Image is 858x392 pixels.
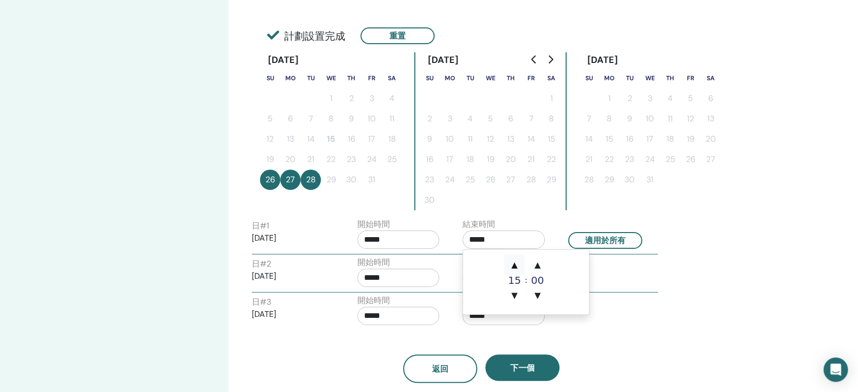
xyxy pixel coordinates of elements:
[599,68,619,88] th: Monday
[341,109,361,129] button: 9
[485,354,559,381] button: 下一個
[527,255,548,275] span: ▲
[541,88,562,109] button: 1
[361,88,382,109] button: 3
[460,68,480,88] th: Tuesday
[361,129,382,149] button: 17
[301,170,321,190] button: 28
[579,170,599,190] button: 28
[321,149,341,170] button: 22
[640,170,660,190] button: 31
[419,109,440,129] button: 2
[440,149,460,170] button: 17
[252,232,334,244] p: [DATE]
[361,149,382,170] button: 24
[321,68,341,88] th: Wednesday
[267,28,345,44] span: 計劃設置完成
[480,129,501,149] button: 12
[460,109,480,129] button: 4
[382,109,402,129] button: 11
[510,363,535,373] span: 下一個
[660,149,680,170] button: 25
[701,109,721,129] button: 13
[501,68,521,88] th: Thursday
[619,170,640,190] button: 30
[660,88,680,109] button: 4
[527,285,548,306] span: ▼
[280,129,301,149] button: 13
[260,149,280,170] button: 19
[440,109,460,129] button: 3
[619,129,640,149] button: 16
[599,109,619,129] button: 8
[680,109,701,129] button: 12
[680,129,701,149] button: 19
[382,129,402,149] button: 18
[419,129,440,149] button: 9
[440,170,460,190] button: 24
[301,109,321,129] button: 7
[341,149,361,170] button: 23
[301,68,321,88] th: Tuesday
[480,109,501,129] button: 5
[460,170,480,190] button: 25
[341,88,361,109] button: 2
[599,129,619,149] button: 15
[419,52,467,68] div: [DATE]
[599,88,619,109] button: 1
[660,129,680,149] button: 18
[252,270,334,282] p: [DATE]
[341,68,361,88] th: Thursday
[542,49,558,70] button: Go to next month
[619,88,640,109] button: 2
[432,364,448,374] span: 返回
[463,218,495,231] label: 結束時間
[579,149,599,170] button: 21
[701,88,721,109] button: 6
[321,129,341,149] button: 15
[357,295,390,307] label: 開始時間
[260,52,307,68] div: [DATE]
[660,109,680,129] button: 11
[361,170,382,190] button: 31
[521,109,541,129] button: 7
[280,170,301,190] button: 27
[301,129,321,149] button: 14
[660,68,680,88] th: Thursday
[619,68,640,88] th: Tuesday
[260,170,280,190] button: 26
[541,109,562,129] button: 8
[382,88,402,109] button: 4
[440,68,460,88] th: Monday
[460,149,480,170] button: 18
[501,129,521,149] button: 13
[382,68,402,88] th: Saturday
[419,170,440,190] button: 23
[823,357,848,382] div: Open Intercom Messenger
[619,149,640,170] button: 23
[361,68,382,88] th: Friday
[419,68,440,88] th: Sunday
[680,88,701,109] button: 5
[252,258,271,270] label: 日 # 2
[480,68,501,88] th: Wednesday
[521,149,541,170] button: 21
[640,68,660,88] th: Wednesday
[680,149,701,170] button: 26
[527,275,548,285] div: 00
[640,129,660,149] button: 17
[680,68,701,88] th: Friday
[504,255,524,275] span: ▲
[440,129,460,149] button: 10
[579,129,599,149] button: 14
[640,109,660,129] button: 10
[357,256,390,269] label: 開始時間
[579,68,599,88] th: Sunday
[419,149,440,170] button: 16
[301,149,321,170] button: 21
[501,149,521,170] button: 20
[501,170,521,190] button: 27
[541,68,562,88] th: Saturday
[480,149,501,170] button: 19
[579,109,599,129] button: 7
